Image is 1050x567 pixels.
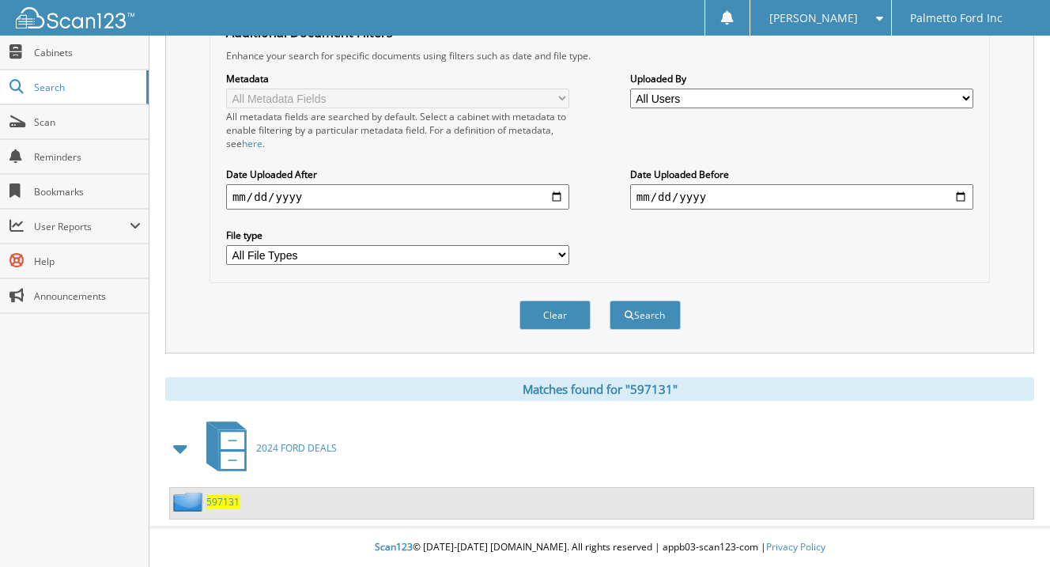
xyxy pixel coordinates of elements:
[375,540,413,554] span: Scan123
[218,49,981,62] div: Enhance your search for specific documents using filters such as date and file type.
[34,289,141,303] span: Announcements
[34,150,141,164] span: Reminders
[630,184,973,210] input: end
[766,540,825,554] a: Privacy Policy
[165,377,1034,401] div: Matches found for "597131"
[610,301,681,330] button: Search
[34,185,141,198] span: Bookmarks
[34,220,130,233] span: User Reports
[34,46,141,59] span: Cabinets
[519,301,591,330] button: Clear
[242,137,262,150] a: here
[34,115,141,129] span: Scan
[34,255,141,268] span: Help
[630,72,973,85] label: Uploaded By
[226,184,569,210] input: start
[256,441,337,455] span: 2024 FORD DEALS
[16,7,134,28] img: scan123-logo-white.svg
[910,13,1003,23] span: Palmetto Ford Inc
[226,110,569,150] div: All metadata fields are searched by default. Select a cabinet with metadata to enable filtering b...
[149,528,1050,567] div: © [DATE]-[DATE] [DOMAIN_NAME]. All rights reserved | appb03-scan123-com |
[197,417,337,479] a: 2024 FORD DEALS
[226,72,569,85] label: Metadata
[630,168,973,181] label: Date Uploaded Before
[206,495,240,508] a: 597131
[173,492,206,512] img: folder2.png
[769,13,858,23] span: [PERSON_NAME]
[34,81,138,94] span: Search
[226,168,569,181] label: Date Uploaded After
[226,229,569,242] label: File type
